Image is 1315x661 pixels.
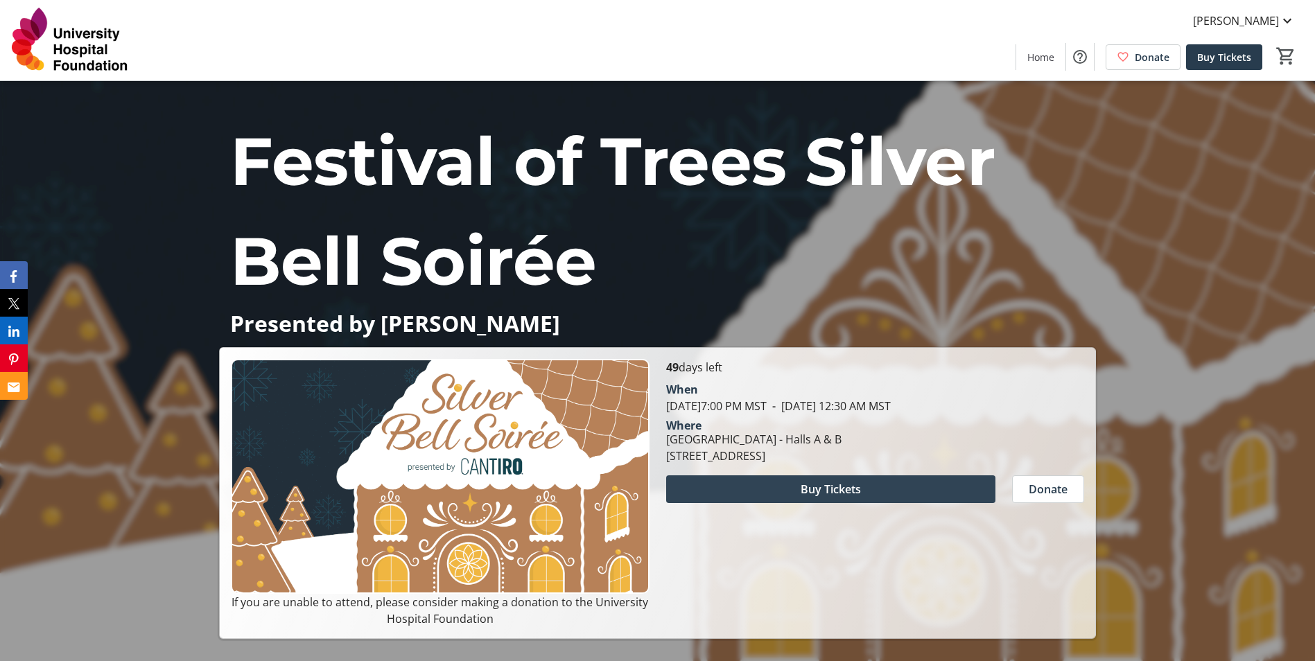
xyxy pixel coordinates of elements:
span: Donate [1029,481,1068,497]
a: Buy Tickets [1186,44,1262,70]
div: When [666,381,698,398]
button: Help [1066,43,1094,71]
span: Donate [1135,50,1169,64]
span: Home [1027,50,1054,64]
p: If you are unable to attend, please consider making a donation to the University Hospital Foundation [231,594,649,627]
div: [GEOGRAPHIC_DATA] - Halls A & B [666,431,842,448]
span: [PERSON_NAME] [1193,12,1279,29]
span: [DATE] 7:00 PM MST [666,398,767,414]
span: Buy Tickets [801,481,861,497]
button: Buy Tickets [666,475,995,503]
span: Festival of Trees Silver Bell Soirée [230,121,995,301]
button: Donate [1012,475,1084,503]
span: 49 [666,360,679,375]
button: Cart [1273,44,1298,69]
div: Where [666,420,702,431]
a: Home [1016,44,1065,70]
span: Buy Tickets [1197,50,1251,64]
img: Campaign CTA Media Photo [231,359,649,594]
a: Donate [1106,44,1181,70]
span: - [767,398,781,414]
img: University Hospital Foundation's Logo [8,6,132,75]
button: [PERSON_NAME] [1182,10,1307,32]
p: Presented by [PERSON_NAME] [230,311,1085,335]
span: [DATE] 12:30 AM MST [767,398,891,414]
p: days left [666,359,1084,376]
div: [STREET_ADDRESS] [666,448,842,464]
